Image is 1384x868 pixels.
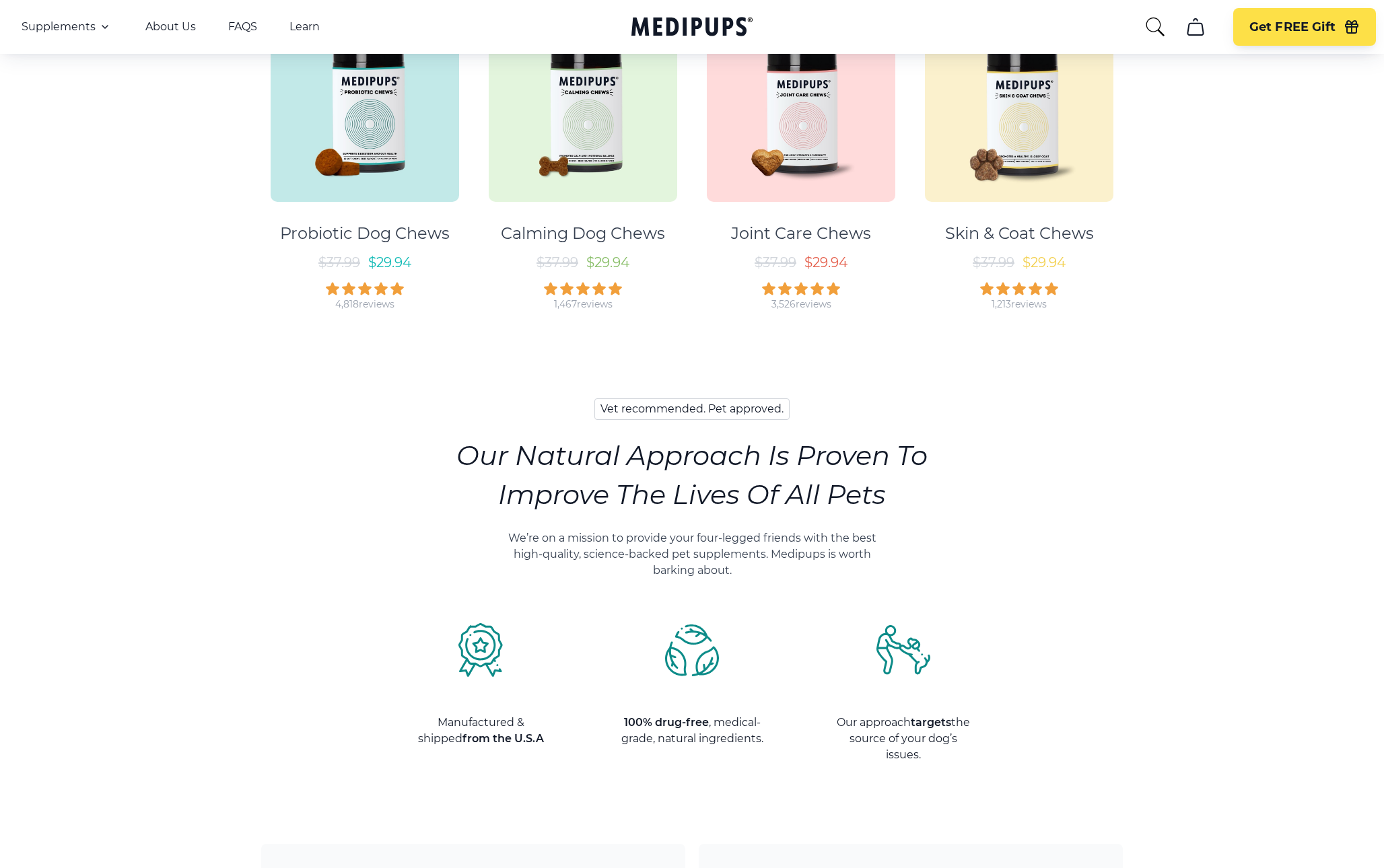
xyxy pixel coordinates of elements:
[586,254,629,270] span: $ 29.94
[771,298,831,311] div: 3,526 reviews
[271,13,459,202] img: Probiotic Dog Chews - Medipups
[1233,8,1376,46] button: Get FREE Gift
[22,20,96,34] span: Supplements
[262,1,468,311] a: Probiotic Dog Chews - MedipupsProbiotic Dog Chews$37.99$29.944,818reviews
[145,20,196,34] a: About Us
[804,254,847,270] span: $ 29.94
[992,298,1047,311] div: 1,213 reviews
[480,1,686,311] a: Calming Dog Chews - MedipupsCalming Dog Chews$37.99$29.941,467reviews
[698,1,904,311] a: Joint Care Chews - MedipupsJoint Care Chews$37.99$29.943,526reviews
[624,716,709,729] strong: 100% drug-free
[368,254,411,270] span: $ 29.94
[916,1,1122,311] a: Skin & Coat Chews - MedipupsSkin & Coat Chews$37.99$29.941,213reviews
[335,298,394,311] div: 4,818 reviews
[537,254,578,270] span: $ 37.99
[594,398,790,420] h3: Vet recommended. Pet approved.
[22,19,113,35] button: Supplements
[755,254,796,270] span: $ 37.99
[501,223,665,244] div: Calming Dog Chews
[489,13,677,202] img: Calming Dog Chews - Medipups
[831,715,975,763] p: Our approach the source of your dog’s issues.
[731,223,871,244] div: Joint Care Chews
[707,13,895,202] img: Joint Care Chews - Medipups
[945,223,1094,244] div: Skin & Coat Chews
[456,436,928,514] h3: Our Natural Approach Is Proven To Improve The Lives Of All Pets
[631,14,753,42] a: Medipups
[1023,254,1066,270] span: $ 29.94
[925,13,1113,202] img: Skin & Coat Chews - Medipups
[508,530,876,579] p: We’re on a mission to provide your four-legged friends with the best high-quality, science-backed...
[554,298,613,311] div: 1,467 reviews
[462,732,544,745] strong: from the U.S.A
[620,715,764,747] p: , medical-grade, natural ingredients.
[1144,16,1166,38] button: search
[1179,11,1212,43] button: cart
[280,223,450,244] div: Probiotic Dog Chews
[318,254,360,270] span: $ 37.99
[973,254,1014,270] span: $ 37.99
[289,20,320,34] a: Learn
[911,716,951,729] strong: targets
[228,20,257,34] a: FAQS
[409,715,553,747] p: Manufactured & shipped
[1249,20,1336,35] span: Get FREE Gift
